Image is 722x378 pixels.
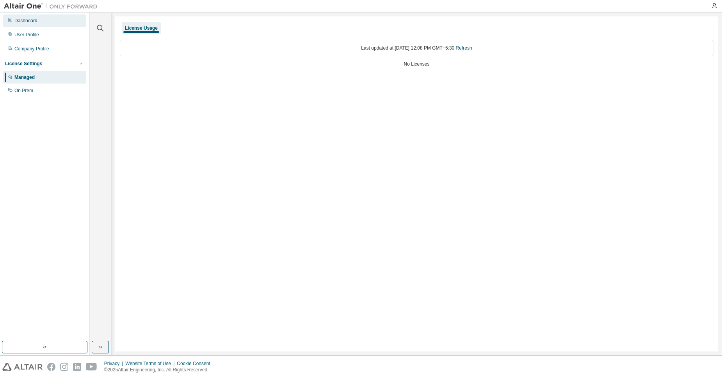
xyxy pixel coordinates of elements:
p: © 2025 Altair Engineering, Inc. All Rights Reserved. [104,367,215,373]
div: On Prem [14,87,33,94]
div: Dashboard [14,18,37,24]
div: Cookie Consent [177,360,215,367]
a: Refresh [456,45,472,51]
img: linkedin.svg [73,363,81,371]
div: Managed [14,74,35,80]
img: youtube.svg [86,363,97,371]
div: No Licenses [120,61,713,67]
img: altair_logo.svg [2,363,43,371]
div: Last updated at: [DATE] 12:08 PM GMT+5:30 [120,40,713,56]
div: User Profile [14,32,39,38]
div: License Settings [5,61,42,67]
div: Website Terms of Use [125,360,177,367]
div: Company Profile [14,46,49,52]
img: facebook.svg [47,363,55,371]
div: License Usage [125,25,158,31]
img: instagram.svg [60,363,68,371]
img: Altair One [4,2,101,10]
div: Privacy [104,360,125,367]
